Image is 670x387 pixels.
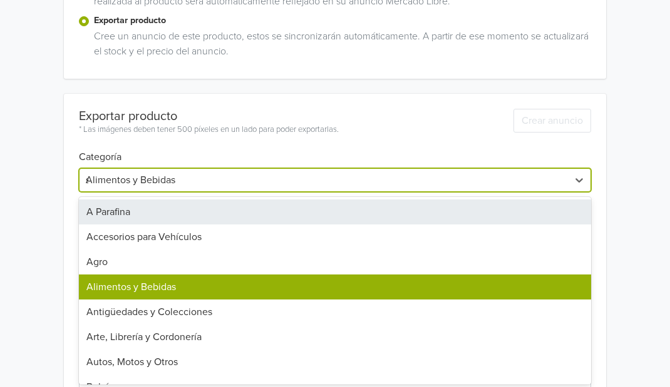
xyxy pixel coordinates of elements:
[79,124,339,136] div: * Las imágenes deben tener 500 píxeles en un lado para poder exportarlas.
[79,199,592,224] div: A Parafina
[79,349,592,374] div: Autos, Motos y Otros
[89,29,592,64] div: Cree un anuncio de este producto, estos se sincronizarán automáticamente. A partir de ese momento...
[79,249,592,274] div: Agro
[79,274,592,299] div: Alimentos y Bebidas
[94,14,592,28] label: Exportar producto
[79,299,592,324] div: Antigüedades y Colecciones
[79,224,592,249] div: Accesorios para Vehículos
[79,324,592,349] div: Arte, Librería y Cordonería
[79,136,592,163] h6: Categoría
[79,109,339,124] div: Exportar producto
[513,109,591,133] button: Crear anuncio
